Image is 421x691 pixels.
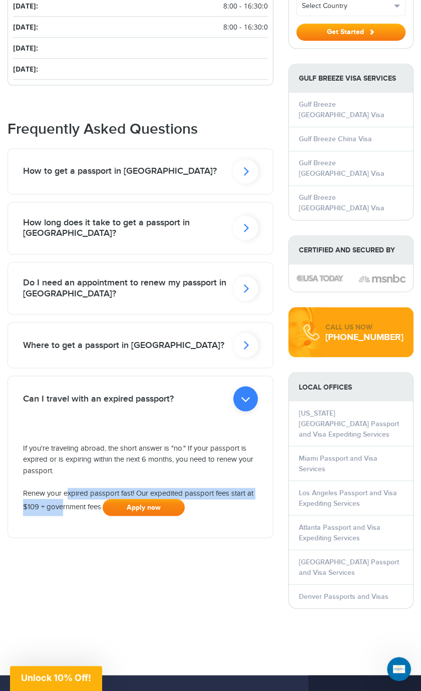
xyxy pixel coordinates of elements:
h2: Frequently Asked Questions [8,120,273,138]
strong: LOCAL OFFICES [289,373,413,401]
a: [US_STATE][GEOGRAPHIC_DATA] Passport and Visa Expediting Services [299,409,399,438]
h2: Can I travel with an expired passport? [23,393,174,404]
img: image description [358,273,405,284]
p: Renew your expired passport fast! Our expedited passport fees start at $109 + government fees. [23,488,258,516]
li: [DATE]: [13,17,268,38]
li: [DATE]: [13,59,268,80]
h2: How to get a passport in [GEOGRAPHIC_DATA]? [23,166,217,177]
div: [PHONE_NUMBER] [325,332,403,342]
a: Atlanta Passport and Visa Expediting Services [299,523,380,542]
a: Miami Passport and Visa Services [299,454,377,473]
a: Gulf Breeze [GEOGRAPHIC_DATA] Visa [299,193,384,212]
h2: Where to get a passport in [GEOGRAPHIC_DATA]? [23,339,224,351]
iframe: Intercom live chat [387,657,411,681]
h2: How long does it take to get a passport in [GEOGRAPHIC_DATA]? [23,217,233,239]
a: Gulf Breeze [GEOGRAPHIC_DATA] Visa [299,159,384,178]
li: [DATE]: [13,38,268,59]
span: 8:00 - 16:30:0 [223,1,268,11]
span: Unlock 10% Off! [21,672,91,683]
strong: Certified and Secured by [289,236,413,264]
div: Unlock 10% Off! [10,666,102,691]
p: If you're traveling abroad, the short answer is "no." If your passport is expired or is expiring ... [23,443,258,477]
a: Los Angeles Passport and Visa Expediting Services [299,488,397,507]
a: Gulf Breeze [GEOGRAPHIC_DATA] Visa [299,100,384,119]
a: Denver Passports and Visas [299,592,388,600]
a: [GEOGRAPHIC_DATA] Passport and Visa Services [299,557,399,576]
h2: Do I need an appointment to renew my passport in [GEOGRAPHIC_DATA]? [23,277,233,299]
span: Select Country [302,1,391,11]
img: image description [296,275,343,281]
div: CALL US NOW [325,322,403,332]
strong: Gulf Breeze Visa Services [289,64,413,93]
a: Gulf Breeze China Visa [299,135,372,143]
iframe: fb:comments Facebook Social Plugin [8,545,273,650]
span: 8:00 - 16:30:0 [223,22,268,32]
button: Get Started [296,24,405,41]
a: Apply now [103,499,185,516]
